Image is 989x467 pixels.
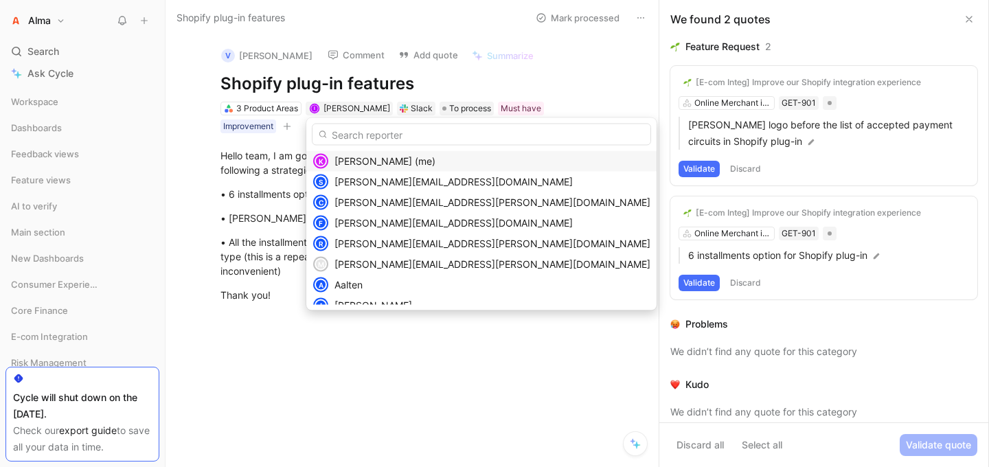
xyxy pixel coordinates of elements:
span: Aalten [334,279,363,291]
span: [PERSON_NAME] [334,299,412,311]
span: [PERSON_NAME][EMAIL_ADDRESS][DOMAIN_NAME] [334,217,573,229]
div: s [315,176,327,188]
div: K [315,155,327,168]
span: [PERSON_NAME][EMAIL_ADDRESS][PERSON_NAME][DOMAIN_NAME] [334,196,650,208]
input: Search reporter [312,124,651,146]
span: [PERSON_NAME][EMAIL_ADDRESS][DOMAIN_NAME] [334,176,573,187]
div: r [315,238,327,250]
span: [PERSON_NAME] (me) [334,155,435,167]
div: f [315,217,327,229]
div: c [315,196,327,209]
div: A [315,299,327,312]
div: A [315,279,327,291]
div: m [315,258,327,271]
span: [PERSON_NAME][EMAIL_ADDRESS][PERSON_NAME][DOMAIN_NAME] [334,258,650,270]
span: [PERSON_NAME][EMAIL_ADDRESS][PERSON_NAME][DOMAIN_NAME] [334,238,650,249]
